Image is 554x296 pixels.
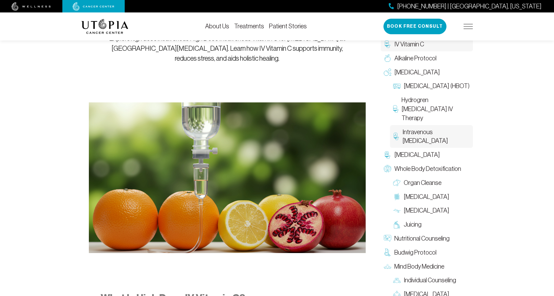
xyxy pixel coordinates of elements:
[394,234,450,243] span: Nutritional Counseling
[394,54,436,63] span: Alkaline Protocol
[390,93,473,125] a: Hydrogren [MEDICAL_DATA] IV Therapy
[383,19,446,34] button: Book Free Consult
[381,232,473,246] a: Nutritional Counseling
[393,82,401,90] img: Hyperbaric Oxygen Therapy (HBOT)
[393,221,401,228] img: Juicing
[384,249,391,256] img: Budwig Protocol
[389,2,542,11] a: [PHONE_NUMBER] | [GEOGRAPHIC_DATA], [US_STATE]
[393,277,401,284] img: Individual Counseling
[393,193,401,200] img: Colon Therapy
[404,192,449,201] span: [MEDICAL_DATA]
[381,65,473,79] a: [MEDICAL_DATA]
[397,2,542,11] span: [PHONE_NUMBER] | [GEOGRAPHIC_DATA], [US_STATE]
[393,207,401,214] img: Lymphatic Massage
[205,23,229,30] a: About Us
[390,273,473,287] a: Individual Counseling
[393,133,400,140] img: Intravenous Ozone Therapy
[404,276,456,285] span: Individual Counseling
[381,37,473,51] a: IV Vitamin C
[103,34,351,63] p: Explore high dose intravenous High Dose Intravenous Vitamin C for [MEDICAL_DATA] at [GEOGRAPHIC_D...
[384,151,391,159] img: Chelation Therapy
[384,235,391,242] img: Nutritional Counseling
[464,24,473,29] img: icon-hamburger
[390,218,473,232] a: Juicing
[394,262,444,271] span: Mind Body Medicine
[89,102,366,253] img: IV Vitamin C
[390,204,473,218] a: [MEDICAL_DATA]
[12,2,51,11] img: wellness
[381,260,473,274] a: Mind Body Medicine
[394,68,440,77] span: [MEDICAL_DATA]
[384,165,391,172] img: Whole Body Detoxification
[390,125,473,148] a: Intravenous [MEDICAL_DATA]
[394,248,436,257] span: Budwig Protocol
[81,19,128,34] img: logo
[404,206,449,215] span: [MEDICAL_DATA]
[269,23,307,30] a: Patient Stories
[404,178,441,187] span: Organ Cleanse
[390,176,473,190] a: Organ Cleanse
[394,150,440,159] span: [MEDICAL_DATA]
[394,164,461,173] span: Whole Body Detoxification
[381,246,473,260] a: Budwig Protocol
[404,220,422,229] span: Juicing
[393,105,398,113] img: Hydrogren Peroxide IV Therapy
[234,23,264,30] a: Treatments
[381,51,473,65] a: Alkaline Protocol
[390,190,473,204] a: [MEDICAL_DATA]
[402,96,470,122] span: Hydrogren [MEDICAL_DATA] IV Therapy
[393,179,401,186] img: Organ Cleanse
[402,128,470,146] span: Intravenous [MEDICAL_DATA]
[390,79,473,93] a: [MEDICAL_DATA] (HBOT)
[384,68,391,76] img: Oxygen Therapy
[394,40,424,49] span: IV Vitamin C
[404,82,470,91] span: [MEDICAL_DATA] (HBOT)
[381,148,473,162] a: [MEDICAL_DATA]
[73,2,114,11] img: cancer center
[384,263,391,270] img: Mind Body Medicine
[384,40,391,48] img: IV Vitamin C
[381,162,473,176] a: Whole Body Detoxification
[384,54,391,62] img: Alkaline Protocol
